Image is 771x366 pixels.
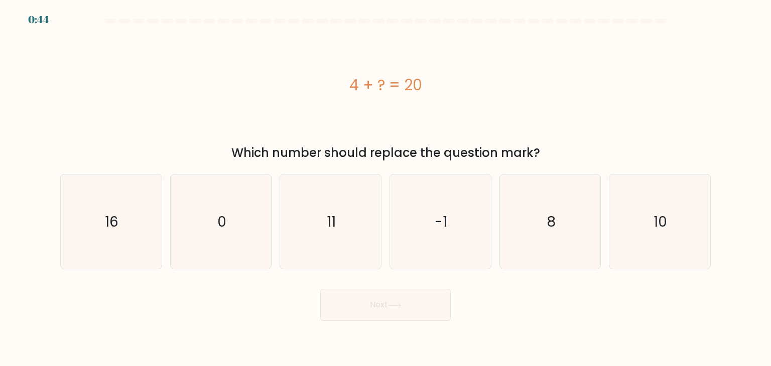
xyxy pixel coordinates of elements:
[105,212,119,232] text: 16
[28,12,49,27] div: 0:44
[320,289,451,321] button: Next
[217,212,226,232] text: 0
[327,212,336,232] text: 11
[654,212,668,232] text: 10
[547,212,556,232] text: 8
[60,74,711,96] div: 4 + ? = 20
[66,144,705,162] div: Which number should replace the question mark?
[435,212,448,232] text: -1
